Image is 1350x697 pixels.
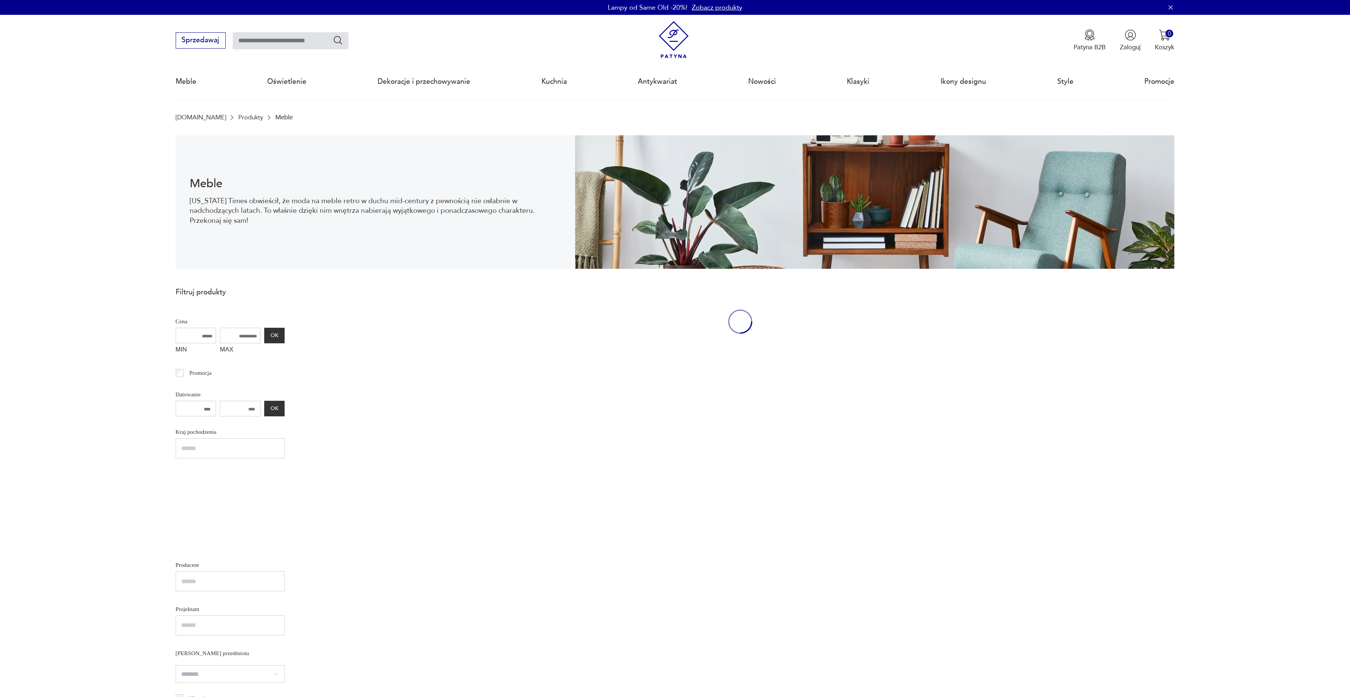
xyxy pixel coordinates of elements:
[1144,65,1174,99] a: Promocje
[1155,43,1174,52] p: Koszyk
[176,317,285,326] p: Cena
[176,114,226,121] a: [DOMAIN_NAME]
[1155,29,1174,52] button: 0Koszyk
[190,196,561,225] p: [US_STATE] Times obwieścił, że moda na meble retro w duchu mid-century z pewnością nie osłabnie w...
[748,65,776,99] a: Nowości
[608,3,687,12] p: Lampy od Same Old -20%!
[941,65,986,99] a: Ikony designu
[264,401,284,416] button: OK
[1074,43,1106,52] p: Patyna B2B
[176,604,285,614] p: Projektant
[176,390,285,399] p: Datowanie
[1120,29,1141,52] button: Zaloguj
[1165,30,1173,37] div: 0
[176,287,285,297] p: Filtruj produkty
[264,328,284,343] button: OK
[1125,29,1136,41] img: Ikonka użytkownika
[575,135,1175,269] img: Meble
[176,38,226,44] a: Sprzedawaj
[176,427,285,437] p: Kraj pochodzenia
[189,368,212,378] p: Promocja
[692,3,742,12] a: Zobacz produkty
[190,178,561,189] h1: Meble
[378,65,470,99] a: Dekoracje i przechowywanie
[1074,29,1106,52] a: Ikona medaluPatyna B2B
[1120,43,1141,52] p: Zaloguj
[1074,29,1106,52] button: Patyna B2B
[728,283,752,360] div: oval-loading
[176,648,285,658] p: [PERSON_NAME] przedmiotu
[541,65,567,99] a: Kuchnia
[176,560,285,570] p: Producent
[238,114,263,121] a: Produkty
[655,21,693,59] img: Patyna - sklep z meblami i dekoracjami vintage
[847,65,869,99] a: Klasyki
[176,32,226,49] button: Sprzedawaj
[1057,65,1074,99] a: Style
[176,343,216,357] label: MIN
[267,65,306,99] a: Oświetlenie
[176,65,196,99] a: Meble
[275,114,293,121] p: Meble
[1159,29,1170,41] img: Ikona koszyka
[220,343,261,357] label: MAX
[333,35,344,46] button: Szukaj
[1084,29,1095,41] img: Ikona medalu
[638,65,677,99] a: Antykwariat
